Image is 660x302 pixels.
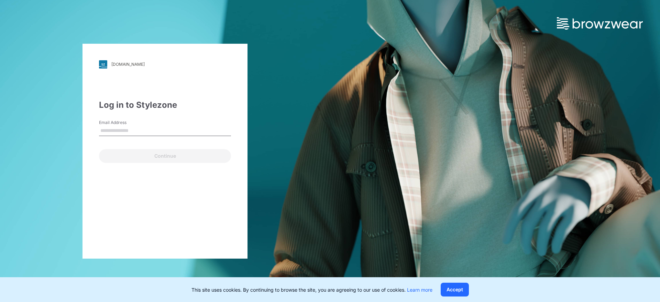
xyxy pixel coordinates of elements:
a: [DOMAIN_NAME] [99,60,231,69]
label: Email Address [99,119,147,126]
div: Log in to Stylezone [99,99,231,111]
p: This site uses cookies. By continuing to browse the site, you are agreeing to our use of cookies. [191,286,432,293]
img: browzwear-logo.73288ffb.svg [557,17,643,30]
div: [DOMAIN_NAME] [111,62,145,67]
img: svg+xml;base64,PHN2ZyB3aWR0aD0iMjgiIGhlaWdodD0iMjgiIHZpZXdCb3g9IjAgMCAyOCAyOCIgZmlsbD0ibm9uZSIgeG... [99,60,107,69]
button: Accept [441,283,469,296]
a: Learn more [407,287,432,293]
